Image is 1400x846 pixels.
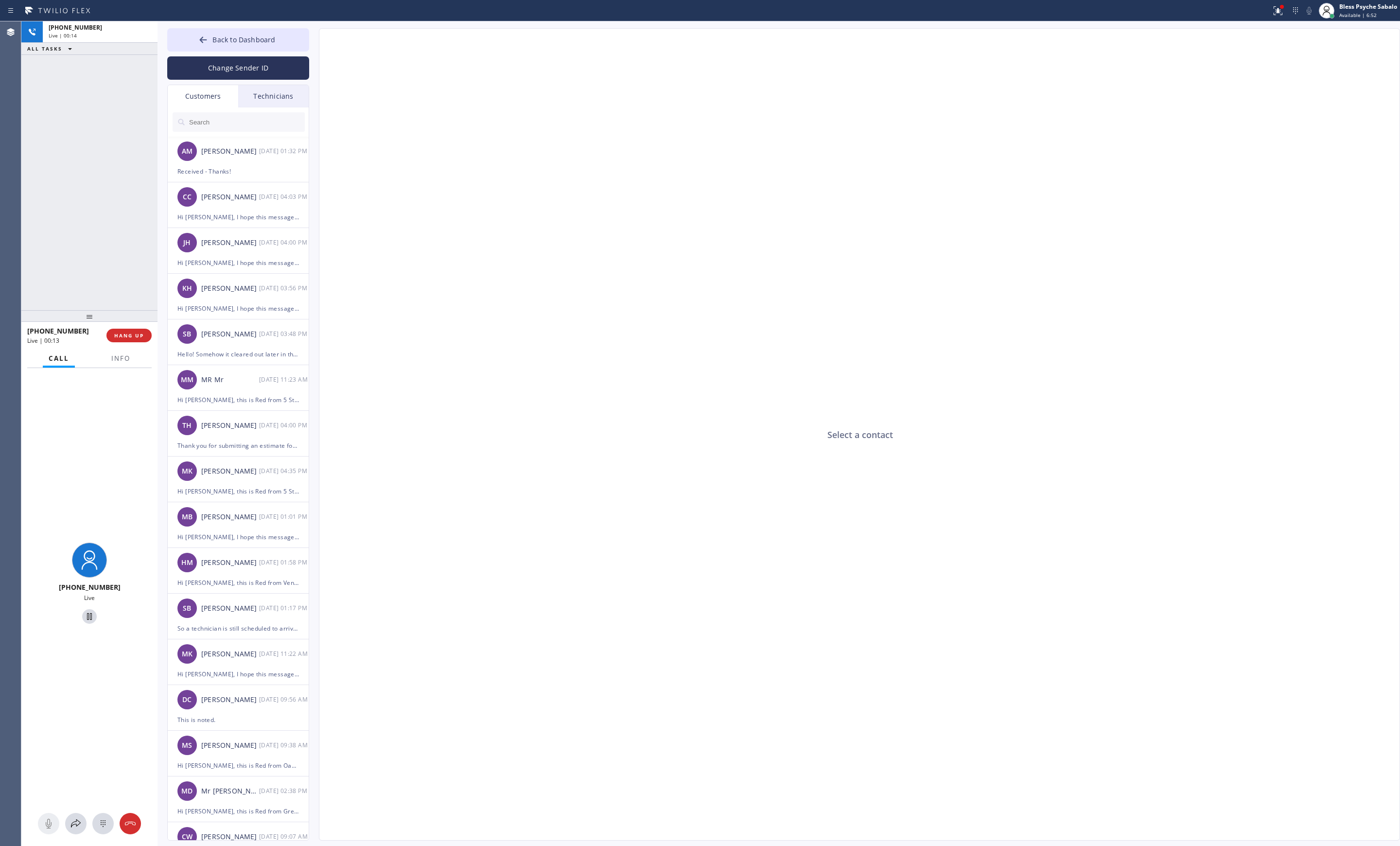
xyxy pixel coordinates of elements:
div: Received - Thanks! [177,166,299,177]
div: [PERSON_NAME] [201,649,259,660]
span: SB [183,329,191,340]
div: [PERSON_NAME] [201,557,259,568]
div: 08/20/2025 9:56 AM [259,282,310,294]
span: Call [49,354,69,363]
button: ALL TASKS [21,43,82,54]
div: Hi [PERSON_NAME], I hope this message finds you well. My name is [PERSON_NAME], one of the dispat... [177,669,299,680]
div: MR Mr [201,374,259,386]
span: Live [84,594,95,602]
span: KH [182,283,192,294]
div: 08/13/2025 9:17 AM [259,602,310,614]
span: MS [182,740,192,751]
button: HANG UP [106,329,152,342]
div: Hi [PERSON_NAME], I hope this message finds you well. My name is [PERSON_NAME], one of the dispat... [177,257,299,268]
span: Info [111,354,130,363]
div: Hi [PERSON_NAME], this is Red from 5 Star plumbing. Just a quick follow-up regarding your recent ... [177,394,299,405]
button: Back to Dashboard [167,28,309,52]
div: Mr [PERSON_NAME] [201,786,259,797]
div: 08/13/2025 9:38 AM [259,740,310,751]
div: 08/20/2025 9:03 AM [259,191,310,202]
div: Hi [PERSON_NAME], I hope this message finds you well. My name is [PERSON_NAME], one of the dispat... [177,531,299,543]
span: CW [182,831,192,843]
div: Technicians [238,85,309,107]
div: 08/20/2025 9:00 AM [259,237,310,248]
input: Search [188,112,305,132]
button: Change Sender ID [167,56,309,80]
button: Hold Customer [82,609,97,624]
div: So a technician is still scheduled to arrive [DATE] but between 3:00pm - 4:00pm [177,623,299,634]
div: [PERSON_NAME] [201,420,259,431]
span: MM [181,374,193,386]
span: JH [183,237,191,248]
span: Back to Dashboard [212,35,275,44]
span: HANG UP [114,332,144,339]
div: Bless Psyche Sabalo [1339,2,1397,11]
button: Mute [1302,4,1316,18]
div: [PERSON_NAME] [201,146,259,157]
div: 08/15/2025 9:35 AM [259,465,310,476]
div: [PERSON_NAME] [201,283,259,294]
span: [PHONE_NUMBER] [27,326,89,335]
span: HM [181,557,193,568]
span: Available | 6:52 [1339,12,1377,18]
span: AM [182,146,192,157]
div: 08/13/2025 9:58 AM [259,557,310,568]
span: ALL TASKS [27,45,62,52]
span: MK [182,649,192,660]
div: [PERSON_NAME] [201,329,259,340]
div: Hi [PERSON_NAME], this is Red from 5 Star Plumbing. We’ve tried calling a couple of times to conf... [177,486,299,497]
span: MB [182,511,192,523]
div: [PERSON_NAME] [201,694,259,705]
div: 08/21/2025 9:32 AM [259,145,310,157]
div: Customers [168,85,238,107]
div: [PERSON_NAME] [201,740,259,751]
div: 08/12/2025 9:38 AM [259,785,310,796]
div: 08/14/2025 9:01 AM [259,511,310,522]
div: Hi [PERSON_NAME], this is Red from Green Garden Plumbers. [PERSON_NAME], your assigned technician... [177,806,299,817]
span: DC [182,694,192,705]
div: 08/13/2025 9:22 AM [259,648,310,659]
div: 08/18/2025 9:00 AM [259,420,310,431]
span: [PHONE_NUMBER] [49,23,102,32]
span: CC [183,192,192,203]
div: [PERSON_NAME] [201,603,259,614]
span: [PHONE_NUMBER] [59,582,121,592]
button: Open directory [65,813,87,834]
div: 08/12/2025 9:07 AM [259,831,310,842]
div: 08/19/2025 9:23 AM [259,374,310,385]
div: [PERSON_NAME] [201,192,259,203]
div: Hi [PERSON_NAME], this is Red from Oasis Plumbers [GEOGRAPHIC_DATA]. I’m reaching out to let you ... [177,760,299,771]
div: Thank you for submitting an estimate for this, we have decoded to go with another contractor. [PE... [177,440,299,451]
div: Hi [PERSON_NAME], I hope this message finds you well. My name is [PERSON_NAME], one of the dispat... [177,303,299,314]
div: This is noted. [177,714,299,725]
span: Live | 00:14 [49,32,77,39]
span: Live | 00:13 [27,336,59,345]
div: [PERSON_NAME] [201,466,259,477]
div: [PERSON_NAME] [201,237,259,248]
div: Hello! Somehow it cleared out later in the day. Will try again if it happens in the future [177,349,299,360]
button: Info [105,349,136,368]
div: [PERSON_NAME] [201,831,259,843]
button: Open dialpad [92,813,114,834]
div: 08/13/2025 9:56 AM [259,694,310,705]
span: MK [182,466,192,477]
div: Hi [PERSON_NAME], I hope this message finds you well. My name is [PERSON_NAME], one of the dispat... [177,211,299,223]
button: Mute [38,813,59,834]
span: TH [182,420,192,431]
div: Hi [PERSON_NAME], this is Red from Venice Public Service Plumbers Inc. Just checking in—could you... [177,577,299,588]
button: Hang up [120,813,141,834]
div: [PERSON_NAME] [201,511,259,523]
button: Call [43,349,75,368]
div: 08/20/2025 9:48 AM [259,328,310,339]
span: MD [181,786,192,797]
span: SB [183,603,191,614]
